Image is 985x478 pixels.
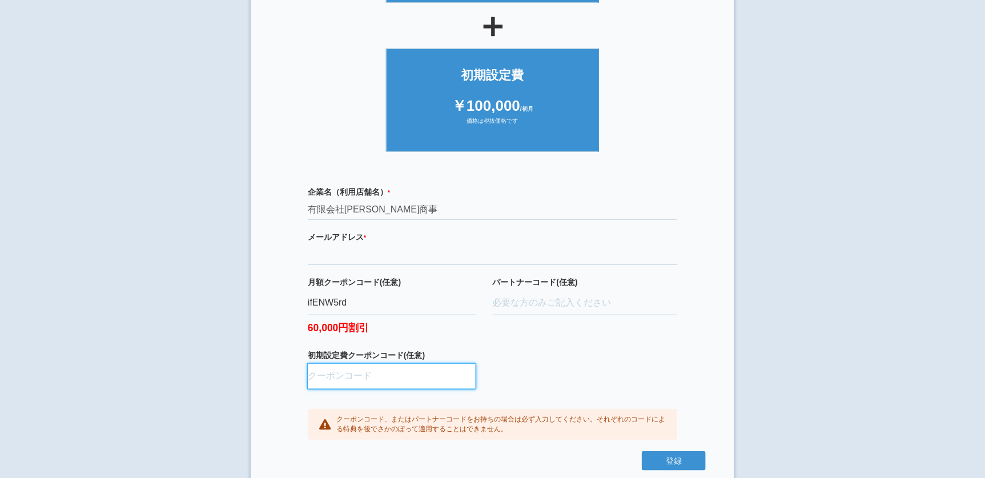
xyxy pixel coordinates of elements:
input: クーポンコード [308,364,476,389]
label: 企業名（利用店舗名） [308,186,677,198]
input: 必要な方のみご記入ください [493,291,678,316]
label: 60,000円割引 [308,315,476,335]
input: クーポンコード [308,291,476,316]
div: 初期設定費 [398,66,588,84]
span: /初月 [520,106,533,112]
p: クーポンコード、またはパートナーコードをお持ちの場合は必ず入力してください。それぞれのコードによる特典を後でさかのぼって適用することはできません。 [336,415,666,434]
div: ＋ [279,9,706,43]
label: 月額クーポンコード(任意) [308,276,476,288]
div: ￥100,000 [398,95,588,117]
button: 登録 [642,451,706,471]
label: 初期設定費クーポンコード(任意) [308,350,476,361]
label: パートナーコード(任意) [493,276,678,288]
label: メールアドレス [308,231,677,243]
div: 価格は税抜価格です [398,117,588,134]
